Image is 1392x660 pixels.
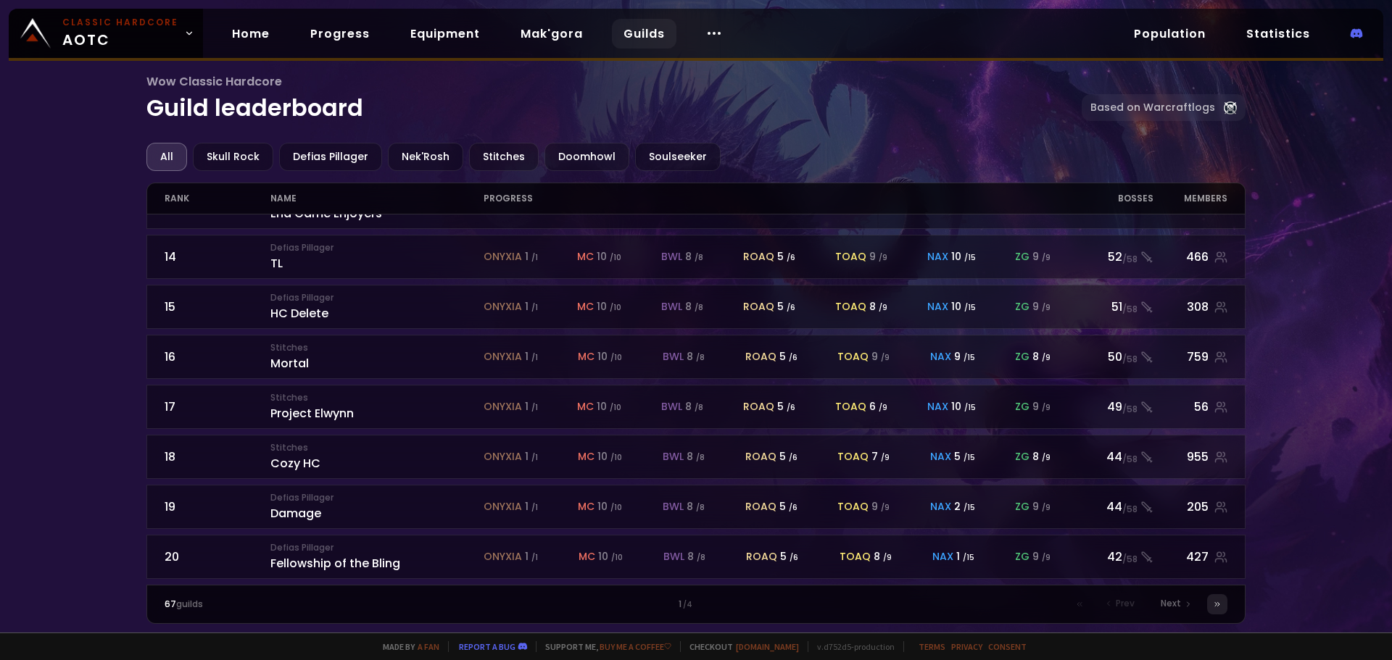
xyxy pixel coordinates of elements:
a: Buy me a coffee [600,641,671,652]
a: Classic HardcoreAOTC [9,9,203,58]
div: 308 [1153,298,1228,316]
span: toaq [840,549,871,564]
div: 8 [685,299,703,314]
div: HC Delete [270,291,483,322]
small: / 9 [1042,302,1051,313]
span: toaq [835,299,866,314]
div: 955 [1153,448,1228,466]
small: / 6 [787,402,795,413]
div: 9 [869,249,887,264]
div: 5 [777,399,795,414]
small: / 8 [696,452,705,463]
a: a fan [418,641,439,652]
small: / 15 [963,552,974,563]
div: 2 [954,499,975,514]
span: mc [579,549,595,564]
a: [DOMAIN_NAME] [736,641,799,652]
span: Support me, [536,641,671,652]
span: zg [1015,549,1029,564]
div: 8 [687,549,705,564]
small: / 1 [531,502,538,513]
div: 10 [598,549,623,564]
a: Mak'gora [509,19,594,49]
span: onyxia [484,299,522,314]
span: bwl [661,299,682,314]
div: 44 [1068,448,1153,466]
div: 1 [525,549,538,564]
div: 5 [777,299,795,314]
small: / 8 [695,402,703,413]
div: 1 [525,249,538,264]
div: Skull Rock [193,143,273,171]
a: 15Defias PillagerHC Deleteonyxia 1 /1mc 10 /10bwl 8 /8roaq 5 /6toaq 8 /9nax 10 /15zg 9 /951/58308 [146,285,1246,329]
div: Stitches [469,143,539,171]
div: 10 [597,499,622,514]
small: / 9 [879,252,887,263]
div: Nek'Rosh [388,143,463,171]
a: Privacy [951,641,982,652]
small: / 9 [881,452,890,463]
small: / 8 [696,502,705,513]
small: / 6 [787,302,795,313]
small: Classic Hardcore [62,16,178,29]
span: roaq [746,549,777,564]
div: 466 [1153,248,1228,266]
a: Progress [299,19,381,49]
a: 14Defias PillagerTLonyxia 1 /1mc 10 /10bwl 8 /8roaq 5 /6toaq 9 /9nax 10 /15zg 9 /952/58466 [146,235,1246,279]
div: 42 [1068,548,1153,566]
small: / 9 [1042,502,1051,513]
small: / 58 [1122,553,1138,566]
span: v. d752d5 - production [808,641,895,652]
div: 50 [1068,348,1153,366]
small: / 58 [1122,503,1138,516]
small: / 9 [1042,452,1051,463]
div: 5 [779,449,797,464]
div: 18 [165,448,271,466]
div: 8 [687,449,705,464]
small: / 1 [531,552,538,563]
div: Bosses [1068,183,1153,214]
small: / 9 [883,552,892,563]
div: 5 [777,249,795,264]
span: roaq [745,499,776,514]
small: / 1 [531,302,538,313]
span: bwl [661,399,682,414]
div: 10 [597,399,621,414]
span: nax [927,249,948,264]
div: TL [270,241,483,272]
a: Statistics [1235,19,1322,49]
div: 19 [165,498,271,516]
span: nax [930,349,951,364]
div: 10 [951,249,976,264]
div: 49 [1068,398,1153,416]
span: bwl [663,499,684,514]
div: Soulseeker [635,143,721,171]
small: / 6 [789,352,797,363]
h1: Guild leaderboard [146,72,1082,125]
div: 14 [165,248,271,266]
div: 20 [165,548,271,566]
div: 8 [874,549,892,564]
span: mc [578,449,594,464]
a: Equipment [399,19,492,49]
small: / 10 [610,252,621,263]
span: onyxia [484,549,522,564]
small: / 1 [531,452,538,463]
div: rank [165,183,271,214]
span: zg [1015,349,1029,364]
small: Defias Pillager [270,241,483,254]
small: / 6 [789,502,797,513]
div: 10 [597,249,621,264]
span: onyxia [484,249,522,264]
span: onyxia [484,449,522,464]
div: Project Elwynn [270,391,483,422]
span: zg [1015,299,1029,314]
div: 1 [525,299,538,314]
div: 10 [951,399,976,414]
div: Cozy HC [270,441,483,472]
small: Stitches [270,341,483,354]
small: Defias Pillager [270,291,483,304]
span: onyxia [484,349,522,364]
div: Defias Pillager [279,143,382,171]
span: toaq [835,249,866,264]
